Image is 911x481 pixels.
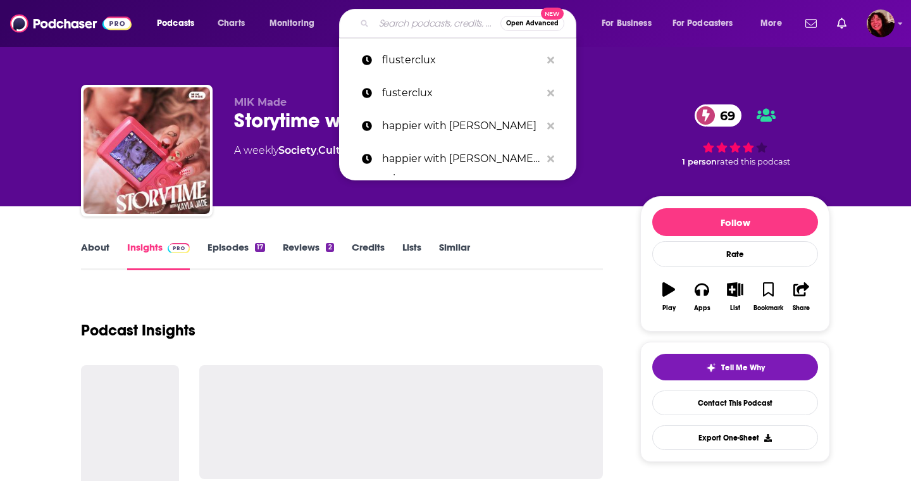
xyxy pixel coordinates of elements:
a: happier with [PERSON_NAME] [339,109,576,142]
input: Search podcasts, credits, & more... [374,13,500,34]
img: tell me why sparkle [706,363,716,373]
button: Play [652,274,685,320]
span: Podcasts [157,15,194,32]
button: Apps [685,274,718,320]
a: InsightsPodchaser Pro [127,241,190,270]
div: Share [793,304,810,312]
a: Reviews2 [283,241,333,270]
img: Podchaser Pro [168,243,190,253]
div: List [730,304,740,312]
button: List [719,274,752,320]
a: Culture [318,144,358,156]
a: Charts [209,13,252,34]
div: Play [662,304,676,312]
button: Follow [652,208,818,236]
img: User Profile [867,9,895,37]
div: Bookmark [753,304,783,312]
a: happier with [PERSON_NAME] rubn [339,142,576,175]
span: Tell Me Why [721,363,765,373]
a: Show notifications dropdown [832,13,852,34]
a: fusterclux [339,77,576,109]
div: Rate [652,241,818,267]
p: happier with Gretchen rubin [382,109,541,142]
div: 17 [255,243,265,252]
a: flusterclux [339,44,576,77]
h1: Podcast Insights [81,321,195,340]
a: Episodes17 [208,241,265,270]
div: Search podcasts, credits, & more... [351,9,588,38]
div: 2 [326,243,333,252]
span: , [316,144,318,156]
button: Show profile menu [867,9,895,37]
span: MIK Made [234,96,287,108]
button: open menu [752,13,798,34]
span: For Podcasters [672,15,733,32]
span: Monitoring [270,15,314,32]
a: About [81,241,109,270]
button: Share [785,274,818,320]
button: open menu [593,13,667,34]
button: Open AdvancedNew [500,16,564,31]
span: New [541,8,564,20]
p: flusterclux [382,44,541,77]
div: 69 1 personrated this podcast [640,96,830,175]
span: 1 person [682,157,717,166]
a: Show notifications dropdown [800,13,822,34]
a: Credits [352,241,385,270]
button: Export One-Sheet [652,425,818,450]
a: Contact This Podcast [652,390,818,415]
a: Society [278,144,316,156]
div: A weekly podcast [234,143,511,158]
span: Charts [218,15,245,32]
span: 69 [707,104,741,127]
a: Similar [439,241,470,270]
img: Podchaser - Follow, Share and Rate Podcasts [10,11,132,35]
span: rated this podcast [717,157,790,166]
span: Logged in as Kathryn-Musilek [867,9,895,37]
a: 69 [695,104,741,127]
button: open menu [664,13,752,34]
button: open menu [148,13,211,34]
button: tell me why sparkleTell Me Why [652,354,818,380]
span: For Business [602,15,652,32]
p: happier with Gretchen rubn [382,142,541,175]
button: open menu [261,13,331,34]
a: Lists [402,241,421,270]
button: Bookmark [752,274,784,320]
span: Open Advanced [506,20,559,27]
p: fusterclux [382,77,541,109]
span: More [760,15,782,32]
div: Apps [694,304,710,312]
img: Storytime with Kayla Jade [84,87,210,214]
